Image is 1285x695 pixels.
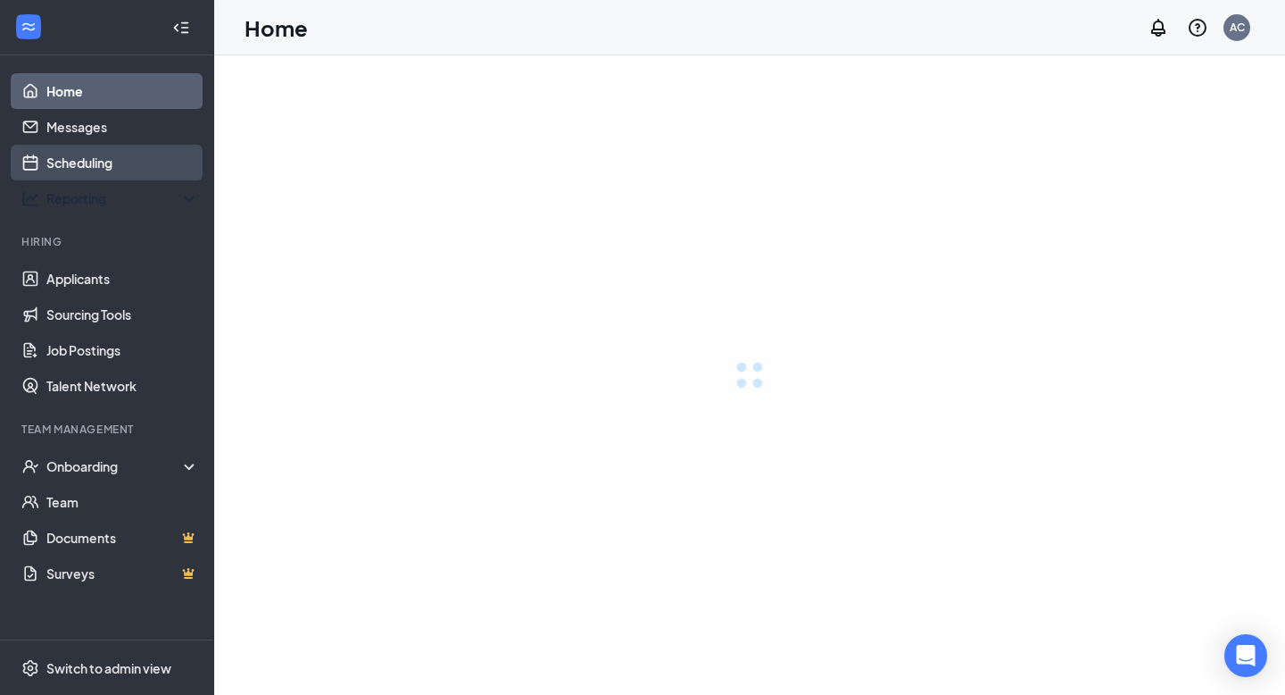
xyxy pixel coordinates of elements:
a: Talent Network [46,368,199,404]
div: Team Management [21,422,195,437]
svg: Settings [21,659,39,677]
a: Job Postings [46,332,199,368]
svg: UserCheck [21,457,39,475]
a: SurveysCrown [46,556,199,591]
svg: Collapse [172,19,190,37]
svg: Analysis [21,189,39,207]
a: DocumentsCrown [46,520,199,556]
div: Hiring [21,234,195,249]
svg: WorkstreamLogo [20,18,37,36]
a: Home [46,73,199,109]
a: Sourcing Tools [46,297,199,332]
a: Scheduling [46,145,199,180]
svg: Notifications [1148,17,1169,38]
h1: Home [245,13,308,43]
a: Applicants [46,261,199,297]
div: Open Intercom Messenger [1224,634,1267,677]
svg: QuestionInfo [1187,17,1208,38]
div: Onboarding [46,457,200,475]
div: Switch to admin view [46,659,171,677]
a: Messages [46,109,199,145]
a: Team [46,484,199,520]
div: AC [1230,20,1245,35]
div: Reporting [46,189,200,207]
